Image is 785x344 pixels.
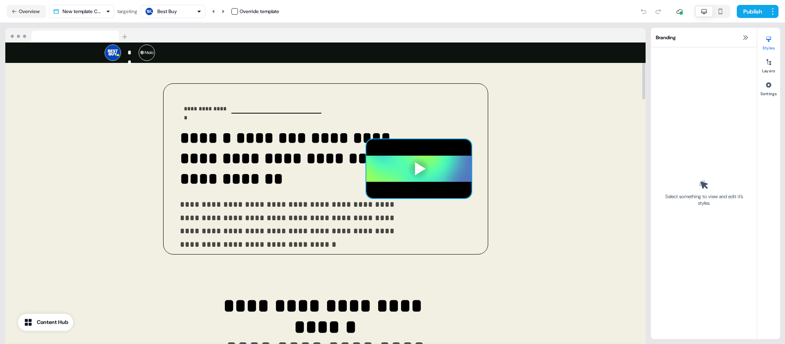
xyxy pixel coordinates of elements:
[737,5,767,18] button: Publish
[662,193,745,206] div: Select something to view and edit it’s styles.
[37,318,68,326] div: Content Hub
[757,33,780,51] button: Styles
[7,5,46,18] button: Overview
[18,314,73,331] button: Content Hub
[5,28,131,43] img: Browser topbar
[141,5,205,18] button: Best Buy
[757,78,780,96] button: Settings
[63,7,103,16] div: New template Copy
[651,28,757,47] div: Branding
[757,56,780,74] button: Layers
[157,7,177,16] div: Best Buy
[240,7,279,16] div: Override template
[117,7,137,16] div: targeting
